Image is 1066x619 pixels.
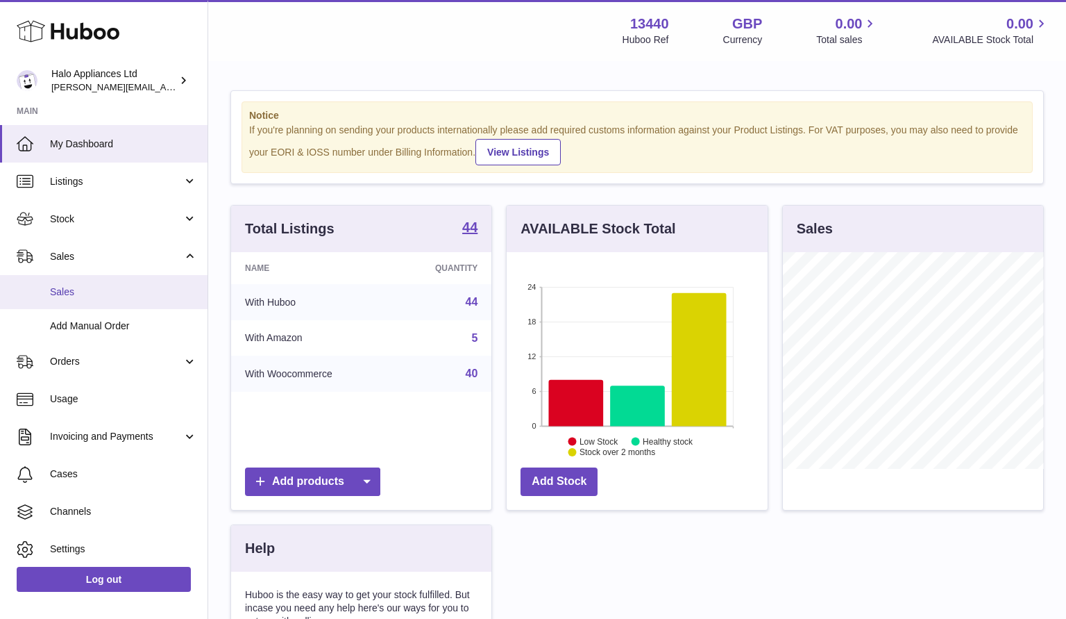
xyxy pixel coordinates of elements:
[932,15,1049,47] a: 0.00 AVAILABLE Stock Total
[630,15,669,33] strong: 13440
[521,220,675,238] h3: AVAILABLE Stock Total
[579,447,655,457] text: Stock over 2 months
[51,67,176,94] div: Halo Appliances Ltd
[797,220,833,238] h3: Sales
[50,393,197,406] span: Usage
[643,436,693,446] text: Healthy stock
[462,220,477,234] strong: 44
[462,220,477,237] a: 44
[50,320,197,333] span: Add Manual Order
[51,81,278,92] span: [PERSON_NAME][EMAIL_ADDRESS][DOMAIN_NAME]
[1006,15,1033,33] span: 0.00
[50,213,183,226] span: Stock
[17,70,37,91] img: paul@haloappliances.com
[579,436,618,446] text: Low Stock
[50,286,197,299] span: Sales
[623,33,669,47] div: Huboo Ref
[50,543,197,556] span: Settings
[249,109,1025,122] strong: Notice
[393,252,491,284] th: Quantity
[466,368,478,379] a: 40
[245,539,275,558] h3: Help
[231,252,393,284] th: Name
[475,139,561,165] a: View Listings
[231,320,393,356] td: With Amazon
[528,352,536,361] text: 12
[466,296,478,308] a: 44
[50,175,183,188] span: Listings
[231,284,393,320] td: With Huboo
[521,468,598,496] a: Add Stock
[836,15,863,33] span: 0.00
[50,138,197,151] span: My Dashboard
[50,430,183,443] span: Invoicing and Payments
[732,15,762,33] strong: GBP
[249,124,1025,165] div: If you're planning on sending your products internationally please add required customs informati...
[50,505,197,518] span: Channels
[471,332,477,344] a: 5
[528,317,536,326] text: 18
[816,15,878,47] a: 0.00 Total sales
[245,220,335,238] h3: Total Listings
[50,468,197,481] span: Cases
[816,33,878,47] span: Total sales
[50,250,183,263] span: Sales
[17,567,191,592] a: Log out
[532,422,536,430] text: 0
[932,33,1049,47] span: AVAILABLE Stock Total
[532,387,536,395] text: 6
[50,355,183,368] span: Orders
[245,468,380,496] a: Add products
[528,283,536,291] text: 24
[231,356,393,392] td: With Woocommerce
[723,33,763,47] div: Currency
